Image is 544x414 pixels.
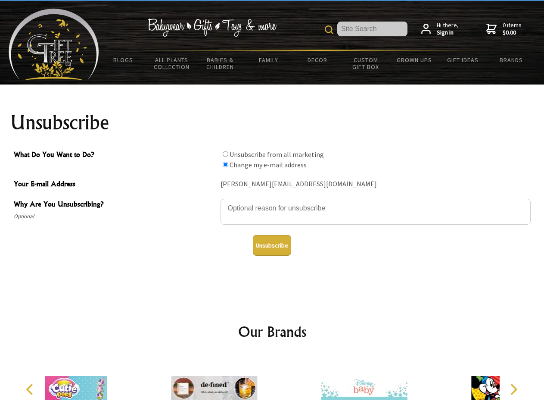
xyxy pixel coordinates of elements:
img: Babywear - Gifts - Toys & more [147,19,277,37]
a: Gift Ideas [438,51,487,69]
a: Custom Gift Box [342,51,390,76]
span: Why Are You Unsubscribing? [14,199,216,211]
span: What Do You Want to Do? [14,149,216,162]
a: All Plants Collection [148,51,196,76]
input: Site Search [337,22,407,36]
label: Change my e-mail address [230,160,307,169]
h2: Our Brands [17,321,527,342]
button: Next [504,380,523,399]
a: Babies & Children [196,51,245,76]
a: Family [245,51,293,69]
a: Grown Ups [390,51,438,69]
div: [PERSON_NAME][EMAIL_ADDRESS][DOMAIN_NAME] [221,178,531,191]
strong: $0.00 [503,29,522,37]
button: Unsubscribe [253,235,291,256]
a: Hi there,Sign in [421,22,459,37]
img: Babyware - Gifts - Toys and more... [9,9,99,80]
input: What Do You Want to Do? [223,162,228,167]
input: What Do You Want to Do? [223,151,228,157]
img: product search [325,25,333,34]
h1: Unsubscribe [10,112,534,133]
span: 0 items [503,21,522,37]
strong: Sign in [437,29,459,37]
span: Hi there, [437,22,459,37]
a: BLOGS [99,51,148,69]
a: Brands [487,51,536,69]
span: Optional [14,211,216,222]
span: Your E-mail Address [14,179,216,191]
a: 0 items$0.00 [486,22,522,37]
label: Unsubscribe from all marketing [230,150,324,159]
button: Previous [22,380,40,399]
a: Decor [293,51,342,69]
textarea: Why Are You Unsubscribing? [221,199,531,225]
